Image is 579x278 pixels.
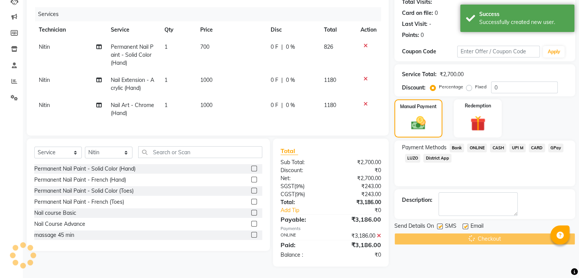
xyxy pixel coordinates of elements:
[275,251,331,259] div: Balance :
[440,70,464,78] div: ₹2,700.00
[200,77,212,83] span: 1000
[296,191,303,197] span: 9%
[394,222,434,232] span: Send Details On
[281,76,283,84] span: |
[331,215,387,224] div: ₹3,186.00
[271,101,278,109] span: 0 F
[34,198,124,206] div: Permanent Nail Paint - French (Toes)
[138,146,262,158] input: Search or Scan
[34,220,85,228] div: Nail Course Advance
[400,103,437,110] label: Manual Payment
[423,154,451,163] span: District App
[407,115,430,131] img: _cash.svg
[324,43,333,50] span: 826
[35,7,387,21] div: Services
[490,144,506,152] span: CASH
[402,9,433,17] div: Card on file:
[429,20,431,28] div: -
[331,158,387,166] div: ₹2,700.00
[110,77,154,91] span: Nail Extension - Acrylic (Hand)
[405,154,421,163] span: LUZO
[164,102,167,109] span: 1
[450,144,464,152] span: Bank
[331,182,387,190] div: ₹243.00
[475,83,486,90] label: Fixed
[331,198,387,206] div: ₹3,186.00
[271,76,278,84] span: 0 F
[275,182,331,190] div: ( )
[340,206,386,214] div: ₹0
[34,231,74,239] div: massage 45 min
[275,198,331,206] div: Total:
[275,190,331,198] div: ( )
[296,183,303,189] span: 9%
[509,144,526,152] span: UPI M
[200,102,212,109] span: 1000
[34,21,106,38] th: Technician
[331,251,387,259] div: ₹0
[402,196,432,204] div: Description:
[324,77,336,83] span: 1180
[445,222,456,232] span: SMS
[34,176,126,184] div: Permanent Nail Paint - French (Hand)
[34,209,76,217] div: Nail course Basic
[435,9,438,17] div: 0
[164,43,167,50] span: 1
[457,46,540,58] input: Enter Offer / Coupon Code
[402,31,419,39] div: Points:
[331,190,387,198] div: ₹243.00
[286,101,295,109] span: 0 %
[281,147,298,155] span: Total
[543,46,565,58] button: Apply
[281,43,283,51] span: |
[331,240,387,249] div: ₹3,186.00
[439,83,463,90] label: Percentage
[421,31,424,39] div: 0
[402,48,457,56] div: Coupon Code
[402,20,427,28] div: Last Visit:
[479,18,569,26] div: Successfully created new user.
[39,43,50,50] span: Nitin
[466,114,490,133] img: _gift.svg
[266,21,320,38] th: Disc
[200,43,209,50] span: 700
[275,158,331,166] div: Sub Total:
[110,102,154,117] span: Nail Art - Chrome (Hand)
[271,43,278,51] span: 0 F
[471,222,483,232] span: Email
[402,144,447,152] span: Payment Methods
[160,21,196,38] th: Qty
[467,144,487,152] span: ONLINE
[281,225,381,232] div: Payments
[275,232,331,240] div: ONLINE
[331,232,387,240] div: ₹3,186.00
[319,21,356,38] th: Total
[479,10,569,18] div: Success
[106,21,160,38] th: Service
[331,174,387,182] div: ₹2,700.00
[281,191,295,198] span: CGST
[164,77,167,83] span: 1
[281,183,294,190] span: SGST
[281,101,283,109] span: |
[275,206,340,214] a: Add Tip
[356,21,381,38] th: Action
[324,102,336,109] span: 1180
[39,102,50,109] span: Nitin
[275,215,331,224] div: Payable:
[529,144,545,152] span: CARD
[275,174,331,182] div: Net:
[196,21,266,38] th: Price
[34,187,134,195] div: Permanent Nail Paint - Solid Color (Toes)
[286,43,295,51] span: 0 %
[465,102,491,109] label: Redemption
[34,165,136,173] div: Permanent Nail Paint - Solid Color (Hand)
[548,144,564,152] span: GPay
[402,84,426,92] div: Discount:
[39,77,50,83] span: Nitin
[275,166,331,174] div: Discount:
[110,43,153,66] span: Permanent Nail Paint - Solid Color (Hand)
[331,166,387,174] div: ₹0
[402,70,437,78] div: Service Total:
[275,240,331,249] div: Paid:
